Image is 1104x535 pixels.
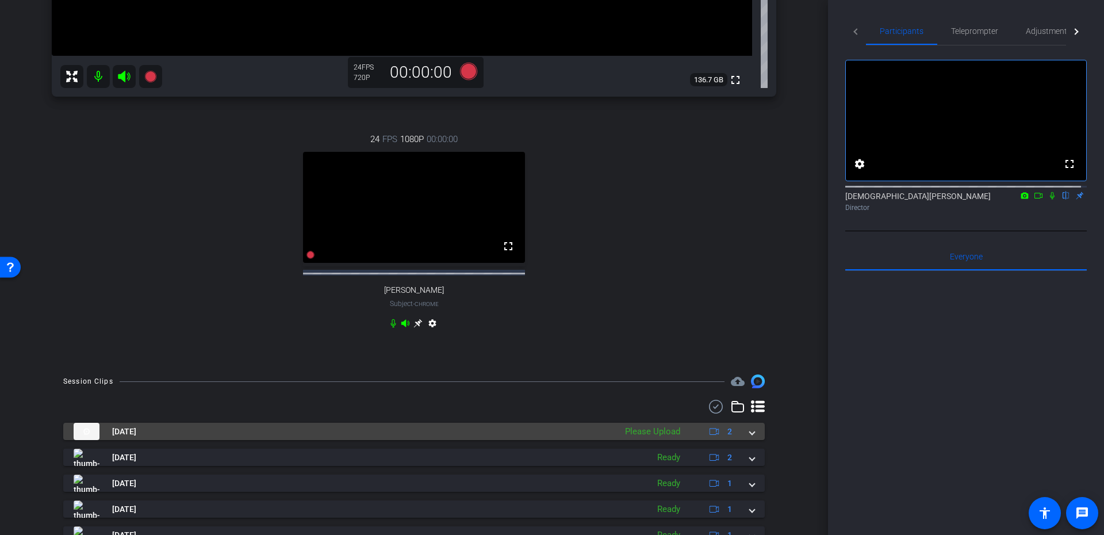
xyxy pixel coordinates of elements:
[427,133,458,146] span: 00:00:00
[853,157,867,171] mat-icon: settings
[690,73,727,87] span: 136.7 GB
[845,190,1087,213] div: [DEMOGRAPHIC_DATA][PERSON_NAME]
[390,299,439,309] span: Subject
[354,63,382,72] div: 24
[415,301,439,307] span: Chrome
[74,475,99,492] img: thumb-nail
[1075,506,1089,520] mat-icon: message
[729,73,742,87] mat-icon: fullscreen
[370,133,379,146] span: 24
[413,300,415,308] span: -
[74,449,99,466] img: thumb-nail
[951,27,998,35] span: Teleprompter
[619,425,686,438] div: Please Upload
[362,63,374,71] span: FPS
[382,63,459,82] div: 00:00:00
[425,319,439,333] mat-icon: settings
[63,449,765,466] mat-expansion-panel-header: thumb-nail[DATE]Ready2
[880,27,923,35] span: Participants
[400,133,424,146] span: 1080P
[651,451,686,464] div: Ready
[112,477,136,490] span: [DATE]
[63,500,765,518] mat-expansion-panel-header: thumb-nail[DATE]Ready1
[74,423,99,440] img: thumb-nail
[501,239,515,253] mat-icon: fullscreen
[354,73,382,82] div: 720P
[727,426,732,438] span: 2
[727,477,732,490] span: 1
[731,375,745,388] span: Destinations for your clips
[112,452,136,464] span: [DATE]
[1038,506,1052,520] mat-icon: accessibility
[1063,157,1076,171] mat-icon: fullscreen
[382,133,397,146] span: FPS
[751,375,765,388] img: Session clips
[74,500,99,518] img: thumb-nail
[1026,27,1071,35] span: Adjustments
[63,376,113,387] div: Session Clips
[845,202,1087,213] div: Director
[112,426,136,438] span: [DATE]
[63,423,765,440] mat-expansion-panel-header: thumb-nail[DATE]Please Upload2
[651,477,686,490] div: Ready
[727,503,732,515] span: 1
[1059,190,1073,200] mat-icon: flip
[63,475,765,492] mat-expansion-panel-header: thumb-nail[DATE]Ready1
[727,452,732,464] span: 2
[950,253,983,261] span: Everyone
[651,503,686,516] div: Ready
[384,285,444,295] span: [PERSON_NAME]
[112,503,136,515] span: [DATE]
[731,375,745,388] mat-icon: cloud_upload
